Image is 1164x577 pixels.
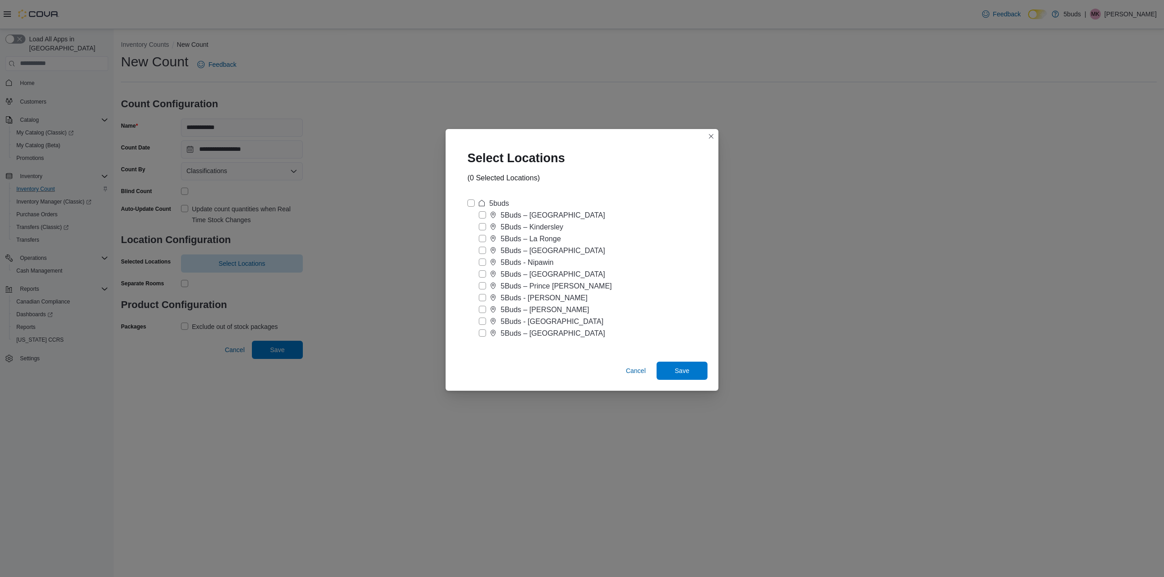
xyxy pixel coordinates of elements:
div: 5Buds - [GEOGRAPHIC_DATA] [501,316,603,327]
div: 5Buds – [GEOGRAPHIC_DATA] [501,210,605,221]
div: 5buds [489,198,509,209]
button: Save [657,362,707,380]
div: 5Buds – [PERSON_NAME] [501,304,589,315]
button: Closes this modal window [706,131,717,142]
div: (0 Selected Locations) [467,173,540,184]
button: Cancel [622,362,649,380]
div: 5Buds - [PERSON_NAME] [501,293,587,303]
span: Cancel [626,366,646,375]
div: 5Buds – Kindersley [501,222,563,233]
div: 5Buds – [GEOGRAPHIC_DATA] [501,245,605,256]
div: 5Buds – La Ronge [501,234,561,244]
div: Select Locations [457,140,583,173]
div: 5Buds – [GEOGRAPHIC_DATA] [501,328,605,339]
div: 5Buds - Nipawin [501,257,554,268]
div: 5Buds – Prince [PERSON_NAME] [501,281,612,292]
div: 5Buds – [GEOGRAPHIC_DATA] [501,269,605,280]
span: Save [675,366,689,375]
